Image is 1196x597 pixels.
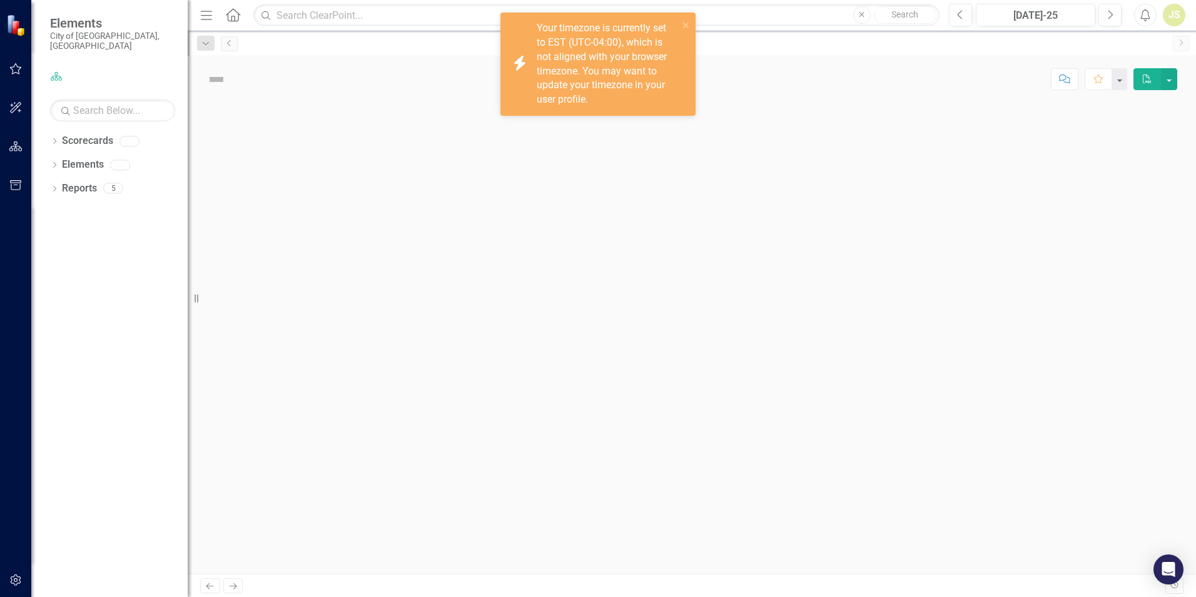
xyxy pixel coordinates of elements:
small: City of [GEOGRAPHIC_DATA], [GEOGRAPHIC_DATA] [50,31,175,51]
a: Elements [62,158,104,172]
img: Not Defined [206,69,226,89]
input: Search Below... [50,99,175,121]
span: Elements [50,16,175,31]
img: ClearPoint Strategy [6,14,29,36]
span: Search [891,9,918,19]
button: JS [1163,4,1185,26]
button: close [682,18,691,32]
div: Open Intercom Messenger [1153,554,1183,584]
div: Your timezone is currently set to EST (UTC-04:00), which is not aligned with your browser timezon... [537,21,678,107]
div: 5 [103,183,123,194]
a: Scorecards [62,134,113,148]
div: [DATE]-25 [980,8,1091,23]
input: Search ClearPoint... [253,4,940,26]
a: Reports [62,181,97,196]
button: [DATE]-25 [976,4,1095,26]
button: Search [874,6,936,24]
